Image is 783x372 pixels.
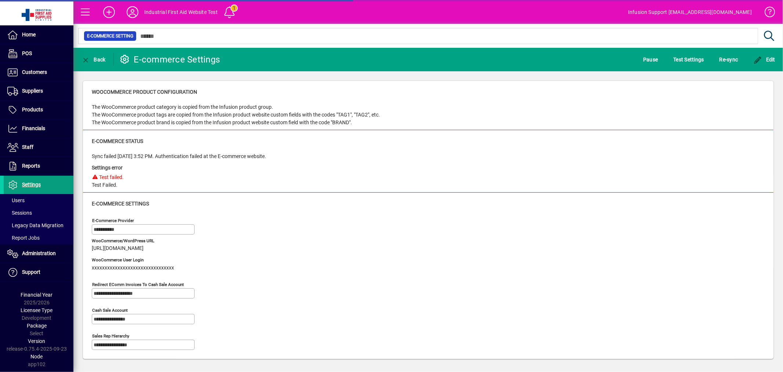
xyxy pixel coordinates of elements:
[121,6,144,19] button: Profile
[674,54,704,65] span: Test Settings
[92,174,124,181] div: Test failed.
[7,222,64,228] span: Legacy Data Migration
[4,194,73,207] a: Users
[754,57,776,62] span: Edit
[718,53,740,66] button: Re-sync
[92,308,128,313] mat-label: Cash sale account
[92,103,380,126] div: The WooCommerce product category is copied from the Infusion product group. The WooCommerce produ...
[628,6,752,18] div: Infusion Support [EMAIL_ADDRESS][DOMAIN_NAME]
[7,197,25,203] span: Users
[22,107,43,112] span: Products
[4,207,73,219] a: Sessions
[4,44,73,63] a: POS
[22,50,32,56] span: POS
[28,338,46,344] span: Version
[92,138,143,144] span: E-commerce Status
[21,292,53,298] span: Financial Year
[4,26,73,44] a: Home
[92,160,124,189] div: Test Failed.
[719,54,738,65] span: Re-sync
[92,89,197,95] span: WooCommerce product configuration
[144,6,218,18] div: Industrial First Aid Website Test
[22,144,33,150] span: Staff
[4,157,73,175] a: Reports
[97,6,121,19] button: Add
[92,153,266,160] div: Sync failed [DATE] 3:52 PM. Authentication failed at the E-commerce website.
[4,82,73,100] a: Suppliers
[759,1,774,25] a: Knowledge Base
[643,54,658,65] span: Pause
[81,57,106,62] span: Back
[31,354,43,360] span: Node
[4,101,73,119] a: Products
[672,53,706,66] button: Test Settings
[4,232,73,244] a: Report Jobs
[22,69,47,75] span: Customers
[7,210,32,216] span: Sessions
[92,282,184,287] mat-label: Redirect eComm Invoices to Cash Sale Account
[4,119,73,138] a: Financials
[21,307,53,313] span: Licensee Type
[7,235,40,241] span: Report Jobs
[92,218,134,223] mat-label: E-commerce Provider
[4,219,73,232] a: Legacy Data Migration
[4,138,73,157] a: Staff
[4,63,73,82] a: Customers
[27,323,47,329] span: Package
[92,246,144,251] span: [URL][DOMAIN_NAME]
[22,125,45,131] span: Financials
[641,53,660,66] button: Pause
[4,244,73,263] a: Administration
[79,53,108,66] button: Back
[87,32,133,40] span: E-commerce Setting
[92,265,174,271] span: xxxxxxxxxxxxxxxxxxxxxxxxxxxxxxxx
[752,53,777,66] button: Edit
[92,333,129,339] mat-label: Sales Rep Hierarchy
[22,163,40,169] span: Reports
[22,32,36,37] span: Home
[119,54,220,65] div: E-commerce Settings
[4,263,73,282] a: Support
[22,250,56,256] span: Administration
[22,182,41,187] span: Settings
[22,88,43,94] span: Suppliers
[92,258,174,262] span: WooCommerce User Login
[92,201,149,207] span: E-commerce Settings
[22,269,40,275] span: Support
[73,53,114,66] app-page-header-button: Back
[92,164,124,172] div: Settings error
